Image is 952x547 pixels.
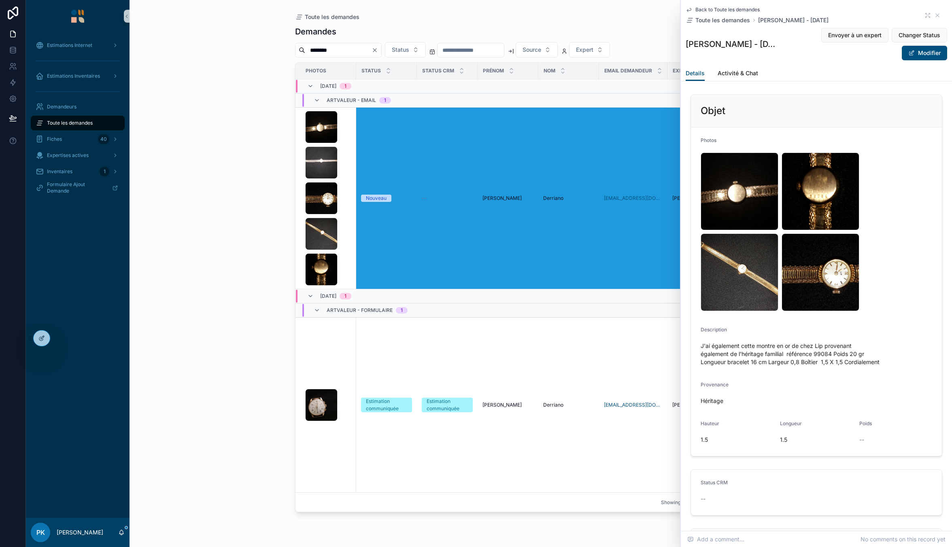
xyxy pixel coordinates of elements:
span: Héritage [701,397,932,405]
a: Toute les demandes [295,13,359,21]
a: Expertises actives [31,148,125,163]
span: Description [701,327,727,333]
a: Fiches40 [31,132,125,146]
button: Select Button [516,42,558,57]
a: Estimation communiquée [422,398,473,412]
span: Expert [673,68,692,74]
a: Demandeurs [31,100,125,114]
span: Demandeurs [47,104,76,110]
a: [PERSON_NAME] [672,195,723,201]
a: Estimation communiquée [361,398,412,412]
div: Estimation communiquée [427,398,468,412]
span: Showing 2 of 2 results [661,499,712,506]
span: Status [392,46,409,54]
span: Activité & Chat [718,69,758,77]
span: Artvaleur - Formulaire [327,307,393,314]
span: Nom [544,68,555,74]
span: Photos [306,68,326,74]
div: 1 [100,167,109,176]
div: 1 [384,97,386,104]
a: -- [422,195,473,201]
a: [PERSON_NAME] [482,195,533,201]
span: Formulaire Ajout Demande [47,181,106,194]
button: Clear [372,47,381,53]
div: 1 [401,307,403,314]
a: [EMAIL_ADDRESS][DOMAIN_NAME] [604,195,663,201]
span: Status CRM [422,68,454,74]
span: [PERSON_NAME] [672,402,712,408]
span: Status [361,68,381,74]
h2: Objet [701,104,725,117]
span: Envoyer à un expert [828,31,882,39]
span: J'ai également cette montre en or de chez Lip provenant également de l'héritage familial référenc... [701,342,932,366]
span: Estimations Internet [47,42,92,49]
a: [EMAIL_ADDRESS][DOMAIN_NAME] [604,402,663,408]
span: Prénom [483,68,504,74]
img: App logo [71,10,84,23]
span: Artvaleur - Email [327,97,376,104]
span: Toute les demandes [305,13,359,21]
span: Poids [859,420,872,426]
button: Envoyer à un expert [821,28,888,42]
a: Estimations Internet [31,38,125,53]
a: Details [686,66,705,81]
span: Email Demandeur [604,68,652,74]
span: Toute les demandes [695,16,750,24]
span: Provenance [701,382,729,388]
span: 1.5 [780,436,853,444]
a: Back to Toute les demandes [686,6,760,13]
span: 1.5 [701,436,773,444]
a: Derriano [543,402,594,408]
h1: Demandes [295,26,336,37]
span: Expert [576,46,593,54]
span: [PERSON_NAME] [482,195,522,201]
span: Fiches [47,136,62,142]
span: Toute les demandes [47,120,93,126]
a: Derriano [543,195,594,201]
a: Activité & Chat [718,66,758,82]
a: Nouveau [361,195,412,202]
span: Derriano [543,402,563,408]
span: Hauteur [701,420,719,426]
div: 1 [344,293,346,299]
a: Toute les demandes [686,16,750,24]
div: Estimation communiquée [366,398,407,412]
span: [PERSON_NAME] [672,195,712,201]
span: PK [36,528,45,537]
div: Nouveau [366,195,387,202]
span: -- [701,495,705,503]
button: Modifier [902,46,947,60]
p: [PERSON_NAME] [57,528,103,536]
span: Estimations Inventaires [47,73,100,79]
span: [DATE] [320,83,336,89]
span: [PERSON_NAME] [482,402,522,408]
span: Back to Toute les demandes [695,6,760,13]
span: Add a comment... [687,535,744,543]
span: Expertises actives [47,152,89,159]
span: [DATE] [320,293,336,299]
span: Source [523,46,541,54]
div: scrollable content [26,32,130,518]
span: No comments on this record yet [861,535,946,543]
span: Photos [701,137,716,143]
a: Formulaire Ajout Demande [31,180,125,195]
span: Changer Status [899,31,940,39]
button: Select Button [385,42,426,57]
span: Derriano [543,195,563,201]
a: [PERSON_NAME] [672,402,723,408]
span: Details [686,69,705,77]
a: [PERSON_NAME] [482,402,533,408]
button: Select Button [569,42,610,57]
div: 1 [344,83,346,89]
div: 40 [98,134,109,144]
span: Longueur [780,420,802,426]
span: Inventaires [47,168,72,175]
button: Changer Status [892,28,947,42]
span: -- [422,195,427,201]
a: Toute les demandes [31,116,125,130]
a: [PERSON_NAME] - [DATE] [758,16,829,24]
a: Estimations Inventaires [31,69,125,83]
span: -- [859,436,864,444]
